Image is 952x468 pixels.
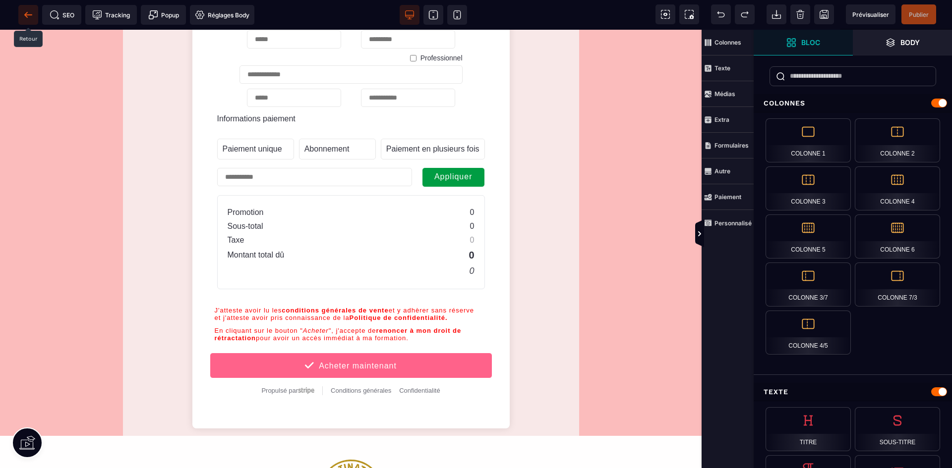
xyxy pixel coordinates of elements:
span: Médias [702,81,754,107]
span: Capture d'écran [679,4,699,24]
a: Propulsé par [261,357,314,365]
div: Colonne 5 [766,214,851,259]
span: Propulsé par [261,357,298,364]
span: Défaire [711,4,731,24]
a: Confidentialité [399,357,440,364]
span: Code de suivi [85,5,137,25]
span: Métadata SEO [42,5,81,25]
text: 0 [470,178,475,187]
strong: Colonnes [714,39,741,46]
span: Prévisualiser [852,11,889,18]
span: Extra [702,107,754,133]
button: Appliquer [422,138,485,157]
text: 0 [470,206,475,215]
span: Aperçu [846,4,895,24]
text: Montant total dû [228,221,285,230]
text: Paiement en plusieurs fois [386,115,479,124]
div: Colonne 4/5 [766,311,851,355]
strong: Body [900,39,920,46]
span: Réglages Body [195,10,249,20]
text: 0 [469,220,474,231]
div: Sous-titre [855,407,940,451]
span: Voir les composants [655,4,675,24]
div: Colonne 2 [855,118,940,162]
label: Informations paiement [217,85,296,93]
span: Rétablir [735,4,755,24]
span: Personnalisé [702,210,754,236]
strong: Texte [714,64,730,72]
span: Nettoyage [790,4,810,24]
div: Colonne 1 [766,118,851,162]
span: Favicon [190,5,254,25]
text: Paiement unique [223,115,282,124]
span: Texte [702,55,754,81]
span: SEO [50,10,74,20]
strong: Formulaires [714,142,749,149]
strong: Médias [714,90,735,98]
span: Paiement [702,184,754,210]
span: Formulaires [702,133,754,158]
div: Colonne 7/3 [855,262,940,307]
strong: Paiement [714,193,741,201]
strong: Personnalisé [714,219,752,227]
span: Voir tablette [423,5,443,25]
div: Colonne 6 [855,214,940,259]
text: 0 [470,192,475,201]
div: Colonne 3/7 [766,262,851,307]
span: Afficher les vues [754,219,764,249]
text: Promotion [228,178,264,187]
text: Sous-total [228,192,263,201]
div: Colonne 4 [855,166,940,210]
span: Importer [767,4,786,24]
div: Titre [766,407,851,451]
span: Ouvrir les calques [853,30,952,55]
span: Enregistrer le contenu [901,4,936,24]
span: Publier [909,11,929,18]
span: Tracking [92,10,130,20]
span: Popup [148,10,179,20]
span: Colonnes [702,30,754,55]
span: Enregistrer [814,4,834,24]
button: Acheter maintenant [210,323,492,349]
text: Taxe [228,206,244,215]
div: Colonnes [754,94,952,112]
strong: Extra [714,116,729,123]
span: Autre [702,158,754,184]
strong: Autre [714,167,730,175]
text: Abonnement [304,115,350,124]
div: Colonne 3 [766,166,851,210]
span: Créer une alerte modale [141,5,186,25]
text: 0 [469,236,474,247]
span: Ouvrir les blocs [754,30,853,55]
span: Retour [18,5,38,25]
strong: Bloc [801,39,820,46]
a: Conditions générales [331,357,391,364]
span: Voir mobile [447,5,467,25]
label: Professionnel [420,24,463,32]
span: Voir bureau [400,5,419,25]
div: Texte [754,383,952,401]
